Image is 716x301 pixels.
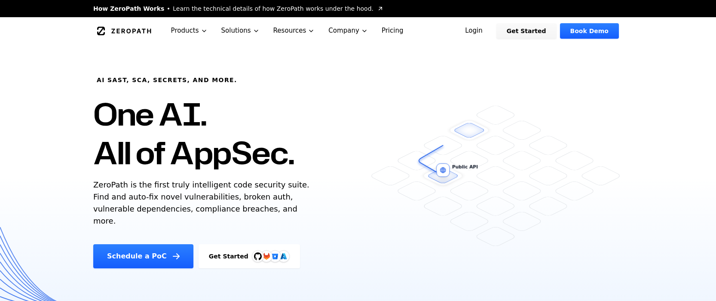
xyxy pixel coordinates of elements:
[321,17,375,44] button: Company
[164,17,214,44] button: Products
[93,244,193,268] a: Schedule a PoC
[455,23,493,39] a: Login
[258,248,275,265] img: GitLab
[199,244,300,268] a: Get StartedGitHubGitLabAzure
[83,17,633,44] nav: Global
[93,179,313,227] p: ZeroPath is the first truly intelligent code security suite. Find and auto-fix novel vulnerabilit...
[93,4,164,13] span: How ZeroPath Works
[266,17,322,44] button: Resources
[560,23,619,39] a: Book Demo
[93,95,294,172] h1: One AI. All of AppSec.
[280,253,287,260] img: Azure
[214,17,266,44] button: Solutions
[496,23,557,39] a: Get Started
[254,252,262,260] img: GitHub
[93,4,384,13] a: How ZeroPath WorksLearn the technical details of how ZeroPath works under the hood.
[270,252,280,261] svg: Bitbucket
[375,17,410,44] a: Pricing
[97,76,237,84] h6: AI SAST, SCA, Secrets, and more.
[173,4,373,13] span: Learn the technical details of how ZeroPath works under the hood.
